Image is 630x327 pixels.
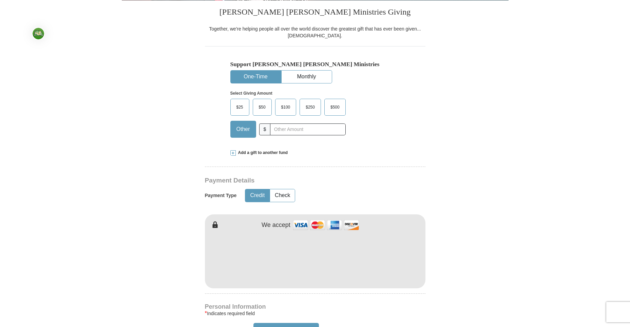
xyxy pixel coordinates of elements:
[255,102,269,112] span: $50
[205,193,237,198] h5: Payment Type
[302,102,318,112] span: $250
[230,61,400,68] h5: Support [PERSON_NAME] [PERSON_NAME] Ministries
[327,102,343,112] span: $500
[205,177,378,185] h3: Payment Details
[231,71,281,83] button: One-Time
[205,304,425,309] h4: Personal Information
[236,150,288,156] span: Add a gift to another fund
[233,124,253,134] span: Other
[282,71,332,83] button: Monthly
[278,102,294,112] span: $100
[205,309,425,318] div: Indicates required field
[270,123,345,135] input: Other Amount
[259,123,271,135] span: $
[270,189,295,202] button: Check
[262,222,290,229] h4: We accept
[292,218,360,232] img: credit cards accepted
[233,102,247,112] span: $25
[230,91,272,96] strong: Select Giving Amount
[205,25,425,39] div: Together, we're helping people all over the world discover the greatest gift that has ever been g...
[245,189,269,202] button: Credit
[205,0,425,25] h3: [PERSON_NAME] [PERSON_NAME] Ministries Giving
